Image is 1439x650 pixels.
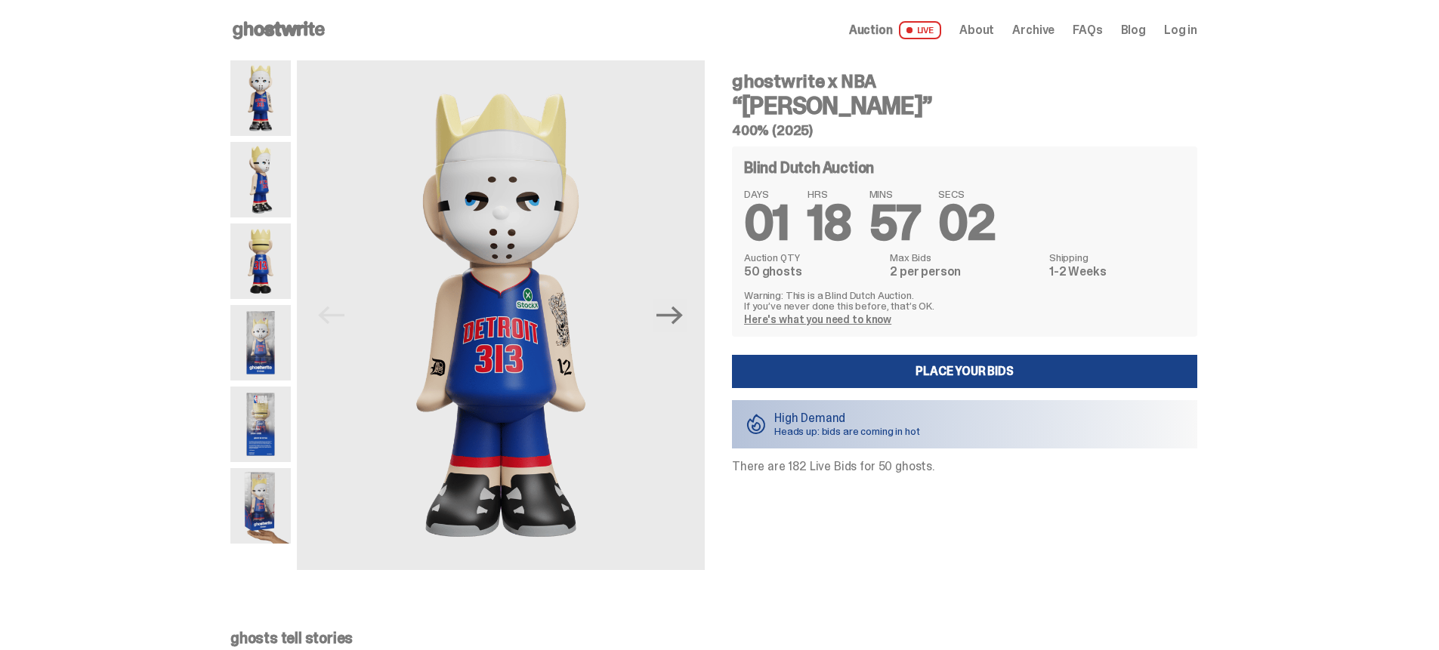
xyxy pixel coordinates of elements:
dt: Auction QTY [744,252,881,263]
a: Archive [1012,24,1055,36]
span: MINS [869,189,921,199]
a: FAQs [1073,24,1102,36]
span: Auction [849,24,893,36]
span: HRS [808,189,851,199]
h4: ghostwrite x NBA [732,72,1197,91]
img: Eminem_NBA_400_13.png [230,387,291,462]
dt: Shipping [1049,252,1185,263]
p: Warning: This is a Blind Dutch Auction. If you’ve never done this before, that’s OK. [744,290,1185,311]
a: Log in [1164,24,1197,36]
dd: 50 ghosts [744,266,881,278]
h4: Blind Dutch Auction [744,160,874,175]
span: DAYS [744,189,789,199]
span: 01 [744,192,789,254]
h5: 400% (2025) [732,124,1197,137]
dd: 1-2 Weeks [1049,266,1185,278]
p: Heads up: bids are coming in hot [774,426,920,436]
span: LIVE [899,21,942,39]
p: High Demand [774,412,920,424]
img: Copy%20of%20Eminem_NBA_400_3.png [230,142,291,217]
span: 02 [938,192,995,254]
span: 18 [808,192,851,254]
img: Copy%20of%20Eminem_NBA_400_1.png [297,60,705,570]
img: Copy%20of%20Eminem_NBA_400_1.png [230,60,291,136]
p: ghosts tell stories [230,630,1197,645]
img: eminem%20scale.png [230,468,291,544]
a: Here's what you need to know [744,313,891,326]
img: Eminem_NBA_400_12.png [230,305,291,380]
img: Copy%20of%20Eminem_NBA_400_6.png [230,223,291,299]
p: There are 182 Live Bids for 50 ghosts. [732,461,1197,473]
dd: 2 per person [890,266,1040,278]
a: Blog [1121,24,1146,36]
dt: Max Bids [890,252,1040,263]
a: Auction LIVE [849,21,941,39]
span: 57 [869,192,921,254]
span: SECS [938,189,995,199]
h3: “[PERSON_NAME]” [732,94,1197,118]
button: Next [653,299,687,332]
a: Place your Bids [732,355,1197,388]
a: About [959,24,994,36]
